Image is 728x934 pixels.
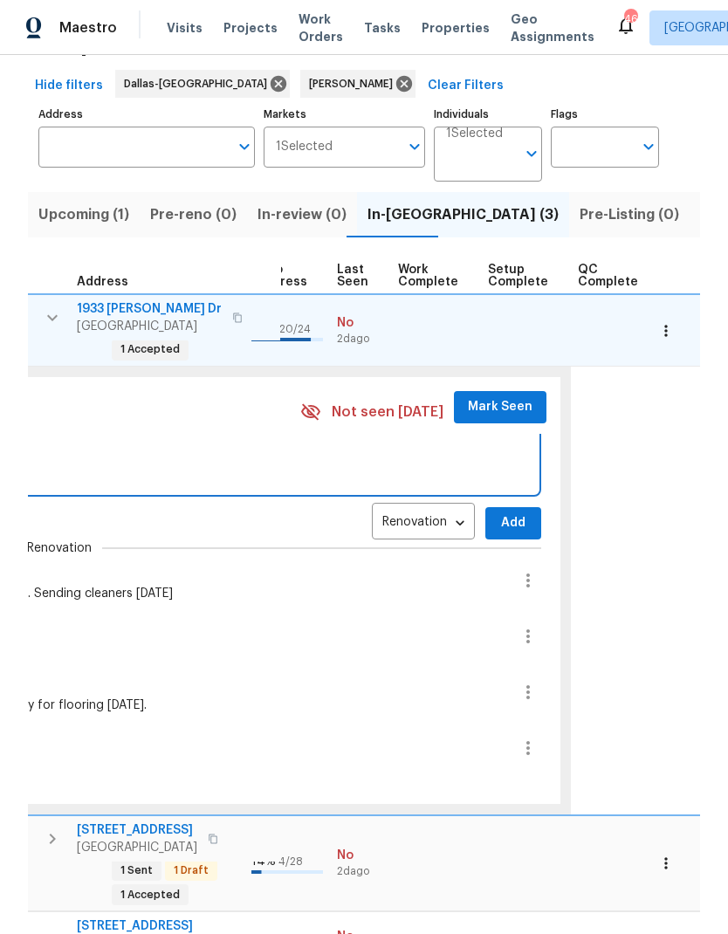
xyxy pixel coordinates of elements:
[337,264,368,288] span: Last Seen
[422,19,490,37] span: Properties
[300,70,416,98] div: [PERSON_NAME]
[258,203,347,227] span: In-review (0)
[624,10,636,28] div: 46
[77,276,128,288] span: Address
[223,19,278,37] span: Projects
[337,332,384,347] span: 2d ago
[113,342,187,357] span: 1 Accepted
[337,847,384,864] span: No
[30,294,105,366] td: 2 day(s) past target finish date
[511,10,594,45] span: Geo Assignments
[113,863,160,878] span: 1 Sent
[35,75,103,97] span: Hide filters
[488,264,548,288] span: Setup Complete
[251,855,276,868] span: 14 %
[454,391,546,423] button: Mark Seen
[468,396,532,418] span: Mark Seen
[28,70,110,102] button: Hide filters
[309,75,400,93] span: [PERSON_NAME]
[446,127,503,141] span: 1 Selected
[402,134,427,159] button: Open
[499,512,527,534] span: Add
[278,856,303,867] span: 4 / 28
[551,109,659,120] label: Flags
[276,140,333,155] span: 1 Selected
[124,75,274,93] span: Dallas-[GEOGRAPHIC_DATA]
[434,109,542,120] label: Individuals
[421,70,511,102] button: Clear Filters
[279,324,311,334] span: 20 / 24
[337,314,384,332] span: No
[580,203,679,227] span: Pre-Listing (0)
[38,109,255,120] label: Address
[77,821,197,839] span: [STREET_ADDRESS]
[38,203,129,227] span: Upcoming (1)
[372,509,475,538] div: Renovation
[150,203,237,227] span: Pre-reno (0)
[264,109,426,120] label: Markets
[299,10,343,45] span: Work Orders
[115,70,290,98] div: Dallas-[GEOGRAPHIC_DATA]
[332,402,443,422] span: Not seen [DATE]
[27,539,92,557] span: Renovation
[113,888,187,903] span: 1 Accepted
[636,134,661,159] button: Open
[367,203,559,227] span: In-[GEOGRAPHIC_DATA] (3)
[167,19,203,37] span: Visits
[578,264,638,288] span: QC Complete
[337,864,384,879] span: 2d ago
[77,318,222,335] span: [GEOGRAPHIC_DATA]
[364,22,401,34] span: Tasks
[77,839,197,856] span: [GEOGRAPHIC_DATA]
[167,863,216,878] span: 1 Draft
[59,19,117,37] span: Maestro
[232,134,257,159] button: Open
[77,300,222,318] span: 1933 [PERSON_NAME] Dr
[398,264,458,288] span: Work Complete
[519,141,544,166] button: Open
[428,75,504,97] span: Clear Filters
[485,507,541,539] button: Add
